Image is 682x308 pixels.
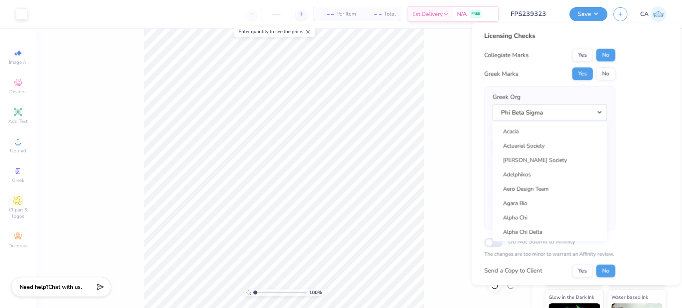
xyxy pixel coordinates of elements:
button: Save [569,7,607,21]
span: CA [640,10,648,19]
span: 100 % [309,289,322,296]
span: Add Text [8,118,28,124]
div: Greek Marks [484,69,518,79]
a: [PERSON_NAME] Society [495,153,603,166]
button: No [596,67,615,80]
div: Licensing Checks [484,31,615,41]
span: Clipart & logos [4,207,32,219]
span: Est. Delivery [412,10,443,18]
a: CA [640,6,666,22]
input: Untitled Design [505,6,563,22]
span: Designs [9,89,27,95]
span: FREE [471,11,480,17]
span: Image AI [9,59,28,65]
span: – – [366,10,382,18]
span: Water based Ink [611,293,648,301]
span: Upload [10,148,26,154]
span: Per Item [336,10,356,18]
button: No [596,264,615,277]
a: Adelphikos [495,168,603,181]
span: Total [384,10,396,18]
button: Yes [572,264,593,277]
span: Glow in the Dark Ink [549,293,594,301]
div: Send a Copy to Client [484,266,542,275]
div: Enter quantity to see the price. [234,26,315,37]
img: Chollene Anne Aranda [650,6,666,22]
span: – – [318,10,334,18]
p: The changes are too minor to warrant an Affinity review. [484,251,615,259]
a: Acacia [495,124,603,138]
strong: Need help? [20,283,48,291]
span: Chat with us. [48,283,82,291]
span: Greek [12,177,24,184]
div: Collegiate Marks [484,51,528,60]
a: Actuarial Society [495,139,603,152]
button: Phi Beta Sigma [492,104,606,120]
a: Agara Bio [495,196,603,209]
div: Phi Beta Sigma [492,121,606,241]
span: N/A [457,10,467,18]
label: Do Not Submit to Affinity [508,236,575,247]
a: Alpha Chi [495,211,603,224]
a: Alpha Chi Omega [495,239,603,253]
button: Yes [572,67,593,80]
button: No [596,49,615,61]
a: Alpha Chi Delta [495,225,603,238]
span: Decorate [8,243,28,249]
a: Aero Design Team [495,182,603,195]
button: Yes [572,49,593,61]
label: Greek Org [492,93,520,102]
input: – – [261,7,292,21]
